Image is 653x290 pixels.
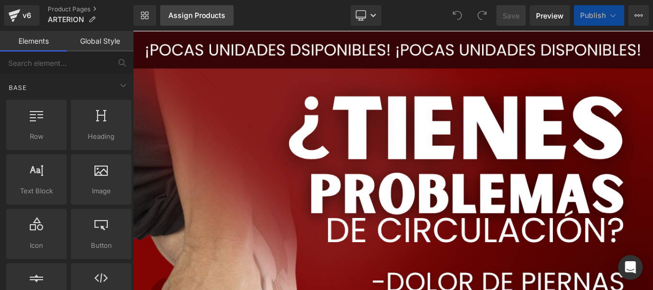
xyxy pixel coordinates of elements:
[8,83,28,93] span: Base
[9,240,64,251] span: Icon
[67,31,133,51] a: Global Style
[580,11,606,20] span: Publish
[133,5,156,26] a: New Library
[48,5,133,13] a: Product Pages
[74,131,128,142] span: Heading
[168,11,225,20] div: Assign Products
[574,5,624,26] button: Publish
[4,5,40,26] a: v6
[472,5,492,26] button: Redo
[9,186,64,196] span: Text Block
[21,9,33,22] div: v6
[628,5,649,26] button: More
[447,5,468,26] button: Undo
[530,5,570,26] a: Preview
[536,10,564,21] span: Preview
[74,186,128,196] span: Image
[618,255,643,280] div: Open Intercom Messenger
[9,131,64,142] span: Row
[74,240,128,251] span: Button
[48,15,84,24] span: ARTERION
[503,10,520,21] span: Save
